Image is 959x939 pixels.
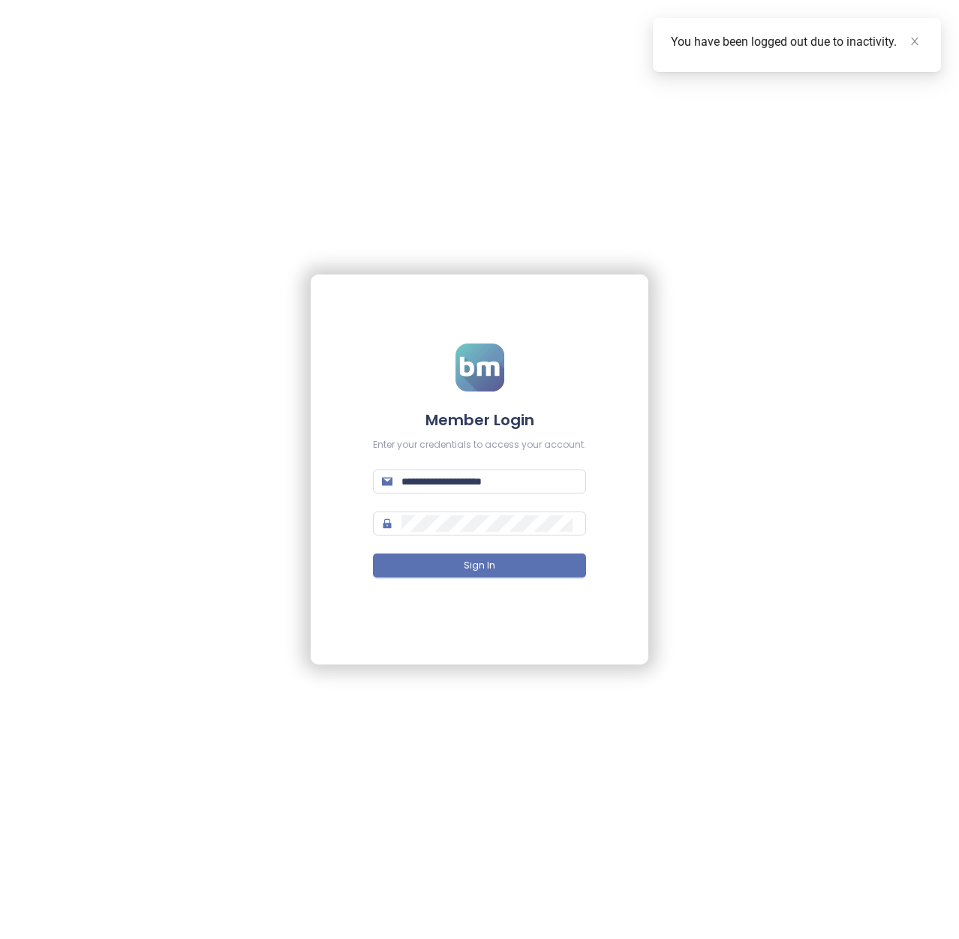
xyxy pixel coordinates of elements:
span: close [909,36,920,46]
span: Sign In [464,559,495,573]
h4: Member Login [373,409,586,430]
span: mail [382,476,392,487]
button: Sign In [373,553,586,577]
img: logo [455,343,504,391]
div: You have been logged out due to inactivity. [671,33,923,51]
div: Enter your credentials to access your account. [373,438,586,452]
span: lock [382,518,392,529]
